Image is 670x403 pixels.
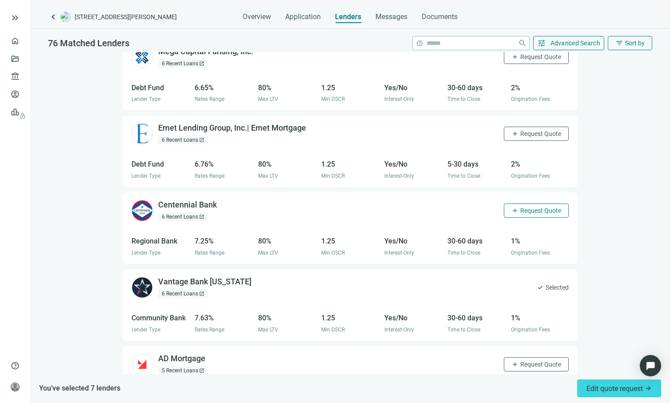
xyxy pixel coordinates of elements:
span: Time to Close [447,173,480,179]
span: Min DSCR [321,173,345,179]
span: Origination Fees [511,173,550,179]
div: Centennial Bank [158,200,217,211]
span: Lender Type [132,327,160,333]
span: Edit quote request [586,384,652,393]
span: add [511,130,518,137]
span: Max LTV [258,173,278,179]
span: Request Quote [520,361,561,368]
div: 2% [511,159,569,170]
div: 80% [258,312,316,323]
span: Min DSCR [321,327,345,333]
div: Yes/No [384,312,442,323]
span: open_in_new [199,214,204,219]
span: Rates Range [195,173,224,179]
span: You’ve selected 7 lenders [39,383,120,394]
span: Application [285,12,321,21]
div: 80% [258,235,316,247]
span: [STREET_ADDRESS][PERSON_NAME] [75,12,177,21]
button: Edit quote request arrow_forward [577,379,661,397]
div: 1.25 [321,235,379,247]
span: Documents [422,12,458,21]
button: keyboard_double_arrow_right [10,12,20,23]
span: tune [537,39,546,48]
div: 5-30 days [447,159,505,170]
div: Open Intercom Messenger [640,355,661,376]
span: Overview [243,12,271,21]
img: deal-logo [60,12,71,22]
span: open_in_new [199,137,204,143]
span: open_in_new [199,291,204,296]
span: check [537,284,544,291]
span: help [11,361,20,370]
span: Origination Fees [511,250,550,256]
div: 1.25 [321,82,379,93]
div: Regional Bank [132,235,189,247]
span: Rates Range [195,327,224,333]
div: 6.76% [195,159,252,170]
span: Lender Type [132,250,160,256]
span: Request Quote [520,130,561,137]
div: 7.25% [195,235,252,247]
img: f558cc85-5ede-4e37-a208-851bf2a874ba [132,46,153,68]
span: Interest-Only [384,173,414,179]
span: Request Quote [520,53,561,60]
button: addRequest Quote [504,357,569,371]
div: 6 Recent Loans [158,212,208,221]
a: keyboard_arrow_left [48,12,59,22]
button: addRequest Quote [504,203,569,218]
span: Interest-Only [384,327,414,333]
div: 80% [258,159,316,170]
span: Time to Close [447,327,480,333]
div: 80% [258,82,316,93]
div: 6 Recent Loans [158,136,208,144]
div: 2% [511,82,569,93]
img: 840b4f95-0982-42ee-8fd8-63e4e2d5e74a [132,277,153,298]
div: 1.25 [321,312,379,323]
div: 6.65% [195,82,252,93]
span: Min DSCR [321,96,345,102]
button: filter_listSort by [608,36,652,50]
span: Request Quote [520,207,561,214]
span: 76 Matched Lenders [48,38,129,48]
span: person [11,383,20,391]
div: Yes/No [384,82,442,93]
div: Debt Fund [132,159,189,170]
img: 8b7b1265-59e3-45de-94bc-84e4c3c798eb.png [132,200,153,221]
span: Selected [546,283,569,292]
span: add [511,207,518,214]
div: AD Mortgage [158,353,205,364]
span: Advanced Search [550,40,601,47]
span: Origination Fees [511,327,550,333]
div: 1% [511,312,569,323]
span: Max LTV [258,250,278,256]
span: open_in_new [199,61,204,66]
button: addRequest Quote [504,50,569,64]
span: Interest-Only [384,96,414,102]
div: 1% [511,235,569,247]
div: 7.63% [195,312,252,323]
div: 6 Recent Loans [158,59,208,68]
img: 62fda0c1-ecaa-4379-a65f-9f4e02954c00 [132,123,153,144]
span: Time to Close [447,250,480,256]
span: Time to Close [447,96,480,102]
span: Interest-Only [384,250,414,256]
div: 1.25 [321,159,379,170]
button: addRequest Quote [504,127,569,141]
div: 6 Recent Loans [158,289,208,298]
span: add [511,53,518,60]
div: Yes/No [384,159,442,170]
div: Emet Lending Group, Inc.| Emet Mortgage [158,123,306,134]
span: Max LTV [258,96,278,102]
img: 2a8ffbf5-e19e-4bd2-a891-ff391f65a365.png [132,354,153,375]
span: Lenders [335,12,361,21]
span: arrow_forward [645,385,652,392]
span: help [416,40,423,47]
div: 30-60 days [447,82,505,93]
span: Messages [375,12,407,21]
div: 30-60 days [447,235,505,247]
span: Lender Type [132,173,160,179]
span: Lender Type [132,96,160,102]
span: Rates Range [195,250,224,256]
